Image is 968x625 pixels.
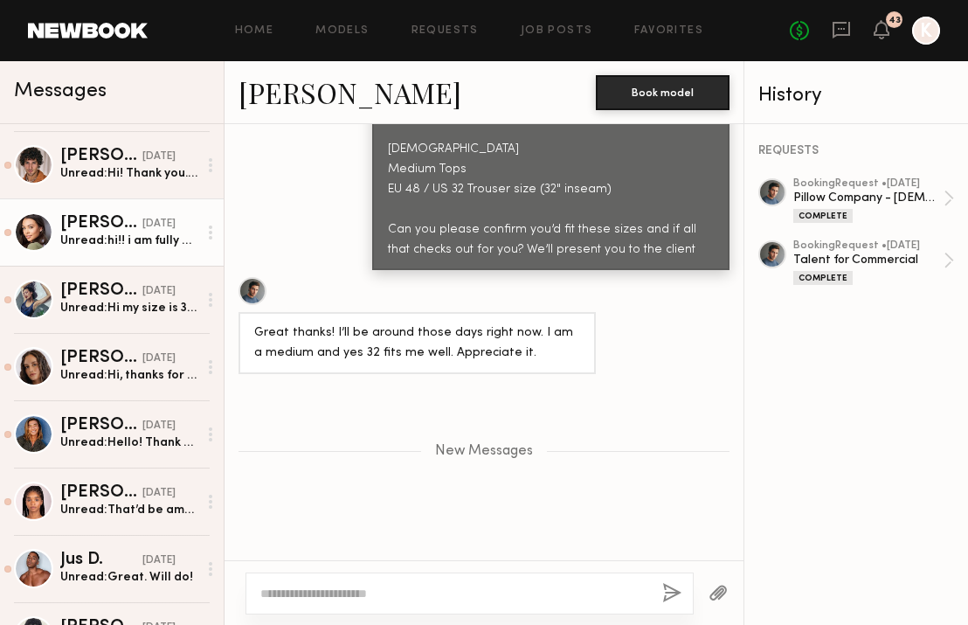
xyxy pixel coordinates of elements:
div: [DATE] [142,418,176,434]
div: Unread: Hi my size is 34-25-36 medium Top US 6 pants [60,300,197,316]
div: [DATE] [142,552,176,569]
span: Messages [14,81,107,101]
a: Home [235,25,274,37]
div: History [758,86,954,106]
a: K [912,17,940,45]
a: bookingRequest •[DATE]Talent for CommercialComplete [793,240,954,285]
a: Favorites [634,25,703,37]
div: Complete [793,271,853,285]
div: Unread: Great. Will do! [60,569,197,586]
a: Book model [596,84,729,99]
div: Great thanks! I’ll be around those days right now. I am a medium and yes 32 fits me well. Appreci... [254,323,580,364]
div: booking Request • [DATE] [793,178,944,190]
div: Complete [793,209,853,223]
div: Jus D. [60,552,142,569]
div: Talent for Commercial [793,252,944,268]
a: [PERSON_NAME] [239,73,461,111]
div: Unread: Hi, thanks for reaching out. I can fit the sample sizes. [60,367,197,384]
button: Book model [596,75,729,110]
div: [PERSON_NAME] [60,282,142,300]
div: Unread: Hi! Thank you. Yes I’m ok with the rate and I’m a EU 48/ US 38. I wear both 30 and 32 ins... [60,165,197,182]
div: [DATE] [142,485,176,502]
a: Models [315,25,369,37]
div: 43 [888,16,901,25]
span: New Messages [435,444,533,459]
a: bookingRequest •[DATE]Pillow Company - [DEMOGRAPHIC_DATA] Model Needed - [GEOGRAPHIC_DATA]Complete [793,178,954,223]
div: [DATE] [142,216,176,233]
div: Unread: Hello! Thank you for reaching out :) I am avail and i am a size 29 waist but maybe with a... [60,434,197,451]
div: Unread: That’d be amazing, i’ll wait to hear more. thanks! [60,502,197,518]
div: [PERSON_NAME] [60,350,142,367]
div: booking Request • [DATE] [793,240,944,252]
div: [PERSON_NAME] [60,148,142,165]
div: [PERSON_NAME] [60,484,142,502]
a: Requests [411,25,479,37]
div: [PERSON_NAME] [60,215,142,233]
a: Job Posts [521,25,593,37]
div: [DATE] [142,351,176,367]
div: Pillow Company - [DEMOGRAPHIC_DATA] Model Needed - [GEOGRAPHIC_DATA] [793,190,944,206]
div: Unread: hi!! i am fully available but i think the size 6 trouser size will be a little too big :(... [60,233,197,249]
div: [DATE] [142,283,176,300]
div: [PERSON_NAME] [60,417,142,434]
div: REQUESTS [758,145,954,157]
div: [DATE] [142,149,176,165]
